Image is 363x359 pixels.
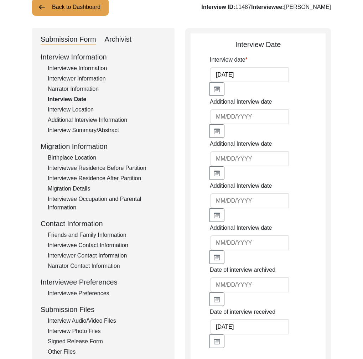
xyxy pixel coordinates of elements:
label: Date of interview archived [210,266,275,274]
div: Interview Date [48,95,166,104]
input: MM/DD/YYYY [210,151,289,166]
div: Migration Information [41,141,166,152]
img: arrow-left.png [38,3,46,11]
div: Interviewee Information [48,64,166,73]
div: Interviewee Preferences [48,289,166,298]
div: Contact Information [41,218,166,229]
label: Additional Interview date [210,98,272,106]
label: Interview date [210,56,248,64]
div: Interviewee Residence Before Partition [48,164,166,172]
input: MM/DD/YYYY [210,109,289,124]
div: Interviewer Information [48,74,166,83]
div: Interview Information [41,52,166,62]
div: Migration Details [48,184,166,193]
div: Narrator Contact Information [48,262,166,270]
div: Interview Location [48,105,166,114]
div: Interview Summary/Abstract [48,126,166,135]
label: Additional Interview date [210,140,272,148]
div: Interview Audio/Video Files [48,317,166,325]
div: 11487 [PERSON_NAME] [201,3,331,11]
div: Interview Photo Files [48,327,166,335]
div: Signed Release Form [48,337,166,346]
b: Interviewee: [251,4,284,10]
div: Interview Date [191,39,326,50]
div: Interviewee Residence After Partition [48,174,166,183]
input: MM/DD/YYYY [210,193,289,208]
div: Birthplace Location [48,154,166,162]
div: Other Files [48,348,166,356]
label: Date of interview received [210,308,275,316]
div: Submission Files [41,304,166,315]
label: Additional Interview date [210,182,272,190]
input: MM/DD/YYYY [210,67,289,82]
b: Interview ID: [201,4,235,10]
input: MM/DD/YYYY [210,319,289,334]
input: MM/DD/YYYY [210,235,289,250]
label: Additional Interview date [210,224,272,232]
div: Friends and Family Information [48,231,166,239]
div: Interviewee Contact Information [48,241,166,250]
div: Additional Interview Information [48,116,166,124]
div: Interviewer Contact Information [48,251,166,260]
div: Interviewee Preferences [41,277,166,287]
div: Narrator Information [48,85,166,93]
input: MM/DD/YYYY [210,277,289,292]
div: Interviewee Occupation and Parental Information [48,195,166,212]
div: Submission Form [41,34,96,45]
div: Archivist [105,34,132,45]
